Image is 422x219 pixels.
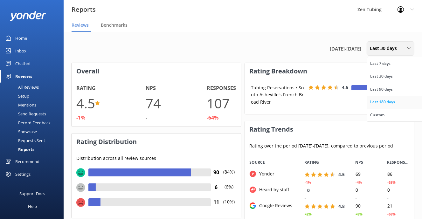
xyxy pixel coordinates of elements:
[211,168,222,177] h4: 90
[256,170,274,177] div: Yonder
[76,84,96,92] h4: Rating
[383,186,414,194] div: 0
[4,92,64,100] a: Setup
[207,84,236,92] h4: Responses
[387,211,396,217] div: -68%
[305,195,306,201] div: -
[72,133,241,150] h3: Rating Distribution
[307,187,310,193] span: 0
[370,99,395,105] div: Last 180 days
[4,136,64,145] a: Requests Sent
[356,211,363,217] div: +8%
[222,168,236,183] p: (84%)
[207,114,219,122] div: -64%
[245,63,414,79] h3: Rating Breakdown
[351,186,383,194] div: 0
[72,22,89,28] span: Reviews
[370,45,401,52] span: Last 30 days
[351,202,383,210] div: 90
[4,92,29,100] div: Setup
[15,44,26,57] div: Inbox
[338,171,345,177] span: 4.5
[305,211,312,217] div: +2%
[4,127,37,136] div: Showcase
[4,118,51,127] div: Record Feedback
[146,114,147,122] div: -
[370,112,384,118] div: Custom
[72,4,96,15] h3: Reports
[330,45,361,52] span: [DATE] - [DATE]
[211,183,222,192] h4: 6
[15,168,31,181] div: Settings
[4,100,36,109] div: Mentions
[76,155,236,162] p: Distribution across all review sources
[15,57,31,70] div: Chatbot
[351,170,383,178] div: 69
[250,159,265,165] span: Source
[15,70,32,83] div: Reviews
[4,109,64,118] a: Send Requests
[76,114,85,122] div: -1%
[338,203,345,209] span: 4.8
[4,109,46,118] div: Send Requests
[15,32,27,44] div: Home
[245,170,414,218] div: grid
[10,11,46,21] img: yonder-white-logo.png
[383,170,414,178] div: 86
[256,202,292,209] div: Google Reviews
[250,84,307,106] div: Tubing Reservations • South Asheville's French Broad River
[305,159,319,165] span: RATING
[4,118,64,127] a: Record Feedback
[222,198,236,213] p: (10%)
[250,142,410,149] p: Rating over the period [DATE] - [DATE] , compared to previous period
[370,60,391,67] div: Last 7 days
[4,83,39,92] div: All Reviews
[356,159,363,165] span: NPS
[370,86,393,92] div: Last 90 days
[305,179,311,185] div: -1%
[4,127,64,136] a: Showcase
[20,187,45,200] div: Support Docs
[146,92,161,114] h1: 74
[245,121,414,138] h3: Rating Trends
[28,200,37,213] div: Help
[256,186,289,193] div: Heard by staff
[4,145,64,154] a: Reports
[356,195,357,201] div: -
[383,202,414,210] div: 21
[207,92,230,114] h1: 107
[222,183,236,198] p: (6%)
[76,92,95,114] h1: 4.5
[387,159,410,165] span: RESPONSES
[370,73,393,79] div: Last 30 days
[342,84,349,90] span: 4.5
[4,83,64,92] a: All Reviews
[72,63,241,79] h3: Overall
[387,195,389,201] div: -
[211,198,222,207] h4: 11
[15,155,39,168] div: Recommend
[146,84,156,92] h4: NPS
[387,179,396,185] div: -63%
[4,136,45,145] div: Requests Sent
[356,179,362,185] div: -4%
[4,100,64,109] a: Mentions
[101,22,128,28] span: Benchmarks
[4,145,34,154] div: Reports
